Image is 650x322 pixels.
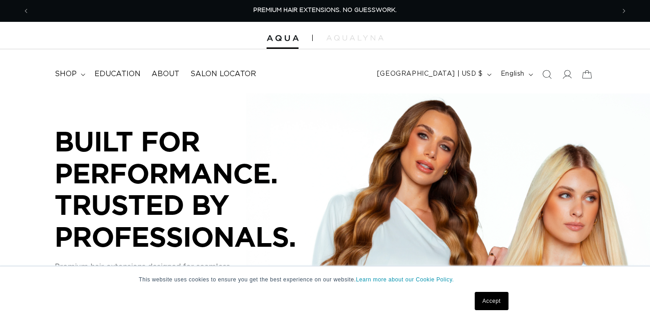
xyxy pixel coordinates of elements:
a: Salon Locator [185,64,262,84]
span: shop [55,69,77,79]
button: English [495,66,537,83]
a: Education [89,64,146,84]
button: Previous announcement [16,2,36,20]
p: BUILT FOR PERFORMANCE. TRUSTED BY PROFESSIONALS. [55,125,329,252]
span: English [501,69,524,79]
img: aqualyna.com [326,35,383,41]
span: About [152,69,179,79]
span: PREMIUM HAIR EXTENSIONS. NO GUESSWORK. [253,7,397,13]
a: Learn more about our Cookie Policy. [356,276,454,283]
span: [GEOGRAPHIC_DATA] | USD $ [377,69,483,79]
span: Salon Locator [190,69,256,79]
p: Premium hair extensions designed for seamless [55,261,329,272]
span: Education [94,69,141,79]
p: This website uses cookies to ensure you get the best experience on our website. [139,275,511,284]
summary: shop [49,64,89,84]
a: Accept [475,292,508,310]
summary: Search [537,64,557,84]
img: Aqua Hair Extensions [267,35,299,42]
a: About [146,64,185,84]
button: [GEOGRAPHIC_DATA] | USD $ [372,66,495,83]
button: Next announcement [614,2,634,20]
